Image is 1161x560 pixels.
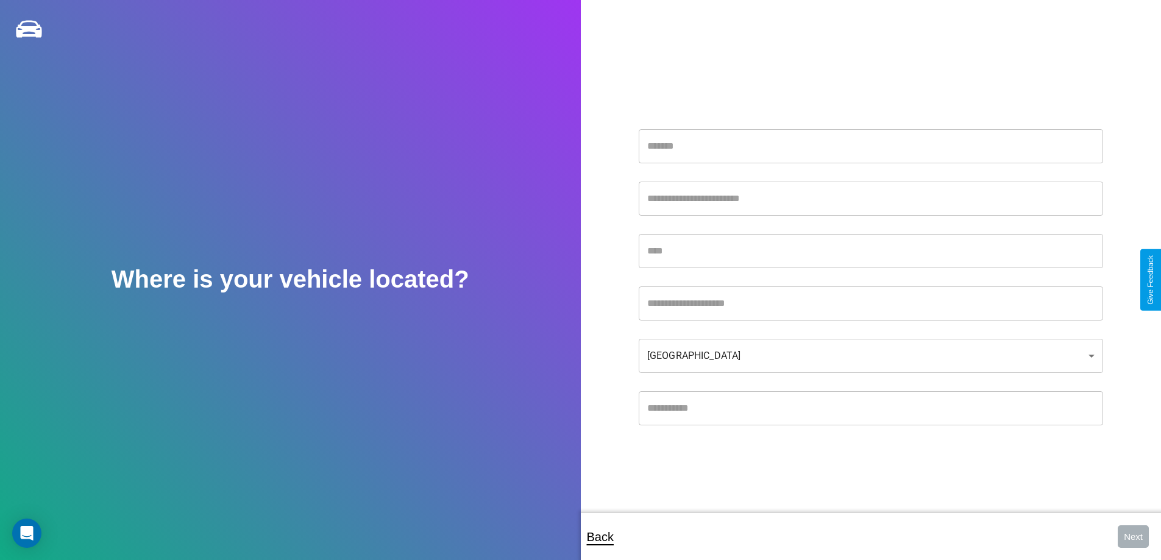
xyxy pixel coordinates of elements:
[1146,255,1155,305] div: Give Feedback
[12,519,41,548] div: Open Intercom Messenger
[639,339,1103,373] div: [GEOGRAPHIC_DATA]
[112,266,469,293] h2: Where is your vehicle located?
[587,526,614,548] p: Back
[1118,525,1149,548] button: Next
